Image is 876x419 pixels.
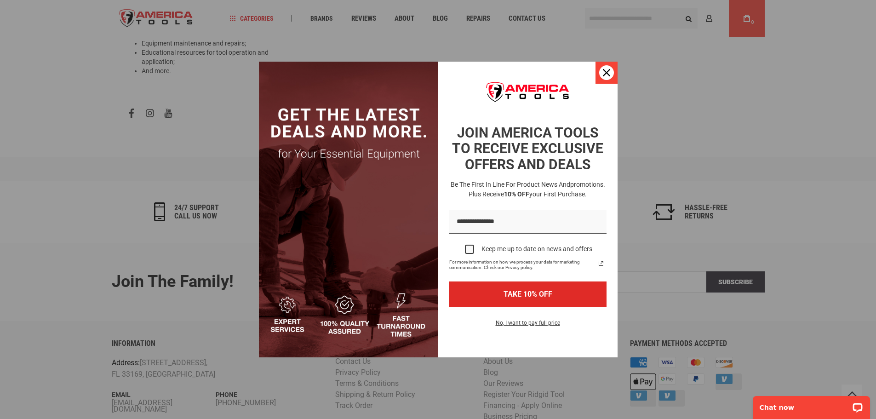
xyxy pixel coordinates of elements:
[481,245,592,253] div: Keep me up to date on news and offers
[595,258,607,269] a: Read our Privacy Policy
[449,210,607,234] input: Email field
[747,390,876,419] iframe: LiveChat chat widget
[488,318,567,333] button: No, I want to pay full price
[595,62,618,84] button: Close
[603,69,610,76] svg: close icon
[504,190,529,198] strong: 10% OFF
[449,281,607,307] button: TAKE 10% OFF
[595,258,607,269] svg: link icon
[449,259,595,270] span: For more information on how we process your data for marketing communication. Check our Privacy p...
[452,125,603,172] strong: JOIN AMERICA TOOLS TO RECEIVE EXCLUSIVE OFFERS AND DEALS
[447,180,608,199] h3: Be the first in line for product news and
